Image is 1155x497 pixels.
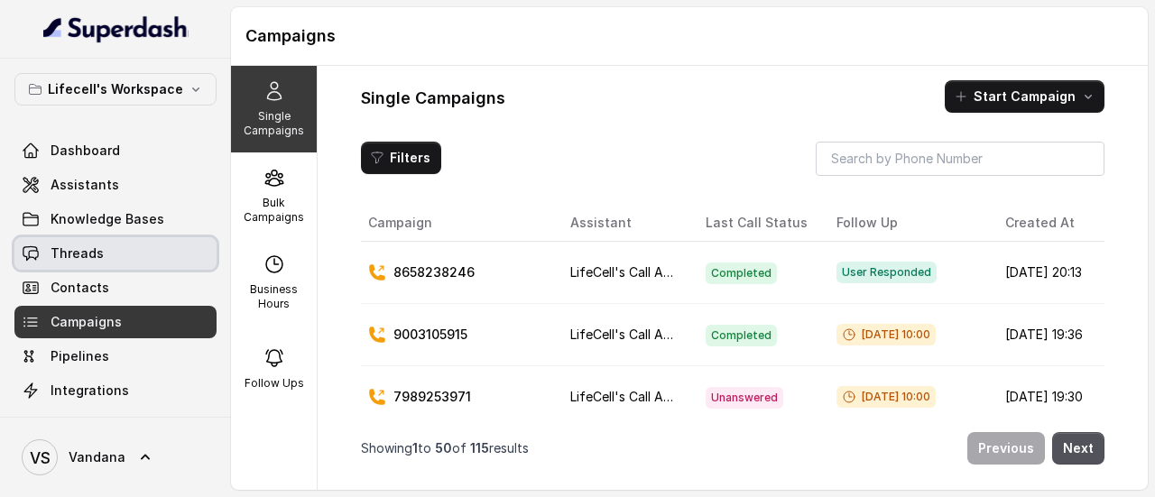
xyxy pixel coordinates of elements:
[361,142,441,174] button: Filters
[1052,432,1104,465] button: Next
[822,205,991,242] th: Follow Up
[51,176,119,194] span: Assistants
[14,237,217,270] a: Threads
[991,205,1098,242] th: Created At
[412,440,418,456] span: 1
[706,387,783,409] span: Unanswered
[14,272,217,304] a: Contacts
[245,22,1133,51] h1: Campaigns
[14,340,217,373] a: Pipelines
[836,386,936,408] span: [DATE] 10:00
[691,205,822,242] th: Last Call Status
[69,448,125,466] span: Vandana
[393,326,467,344] p: 9003105915
[51,416,129,434] span: API Settings
[570,264,710,280] span: LifeCell's Call Assistant
[51,210,164,228] span: Knowledge Bases
[43,14,189,43] img: light.svg
[570,327,710,342] span: LifeCell's Call Assistant
[51,313,122,331] span: Campaigns
[991,366,1098,428] td: [DATE] 19:30
[361,205,556,242] th: Campaign
[393,388,471,406] p: 7989253971
[393,263,475,281] p: 8658238246
[816,142,1104,176] input: Search by Phone Number
[435,440,452,456] span: 50
[836,324,936,345] span: [DATE] 10:00
[14,73,217,106] button: Lifecell's Workspace
[238,196,310,225] p: Bulk Campaigns
[48,78,183,100] p: Lifecell's Workspace
[51,142,120,160] span: Dashboard
[51,244,104,262] span: Threads
[945,80,1104,113] button: Start Campaign
[14,134,217,167] a: Dashboard
[991,242,1098,304] td: [DATE] 20:13
[361,421,1104,475] nav: Pagination
[470,440,489,456] span: 115
[836,262,937,283] span: User Responded
[51,382,129,400] span: Integrations
[556,205,691,242] th: Assistant
[238,109,310,138] p: Single Campaigns
[991,304,1098,366] td: [DATE] 19:36
[706,262,777,284] span: Completed
[51,279,109,297] span: Contacts
[14,409,217,441] a: API Settings
[245,376,304,391] p: Follow Ups
[30,448,51,467] text: VS
[14,432,217,483] a: Vandana
[14,203,217,235] a: Knowledge Bases
[238,282,310,311] p: Business Hours
[51,347,109,365] span: Pipelines
[361,84,505,113] h1: Single Campaigns
[706,325,777,346] span: Completed
[570,389,710,404] span: LifeCell's Call Assistant
[361,439,529,457] p: Showing to of results
[14,374,217,407] a: Integrations
[967,432,1045,465] button: Previous
[14,306,217,338] a: Campaigns
[14,169,217,201] a: Assistants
